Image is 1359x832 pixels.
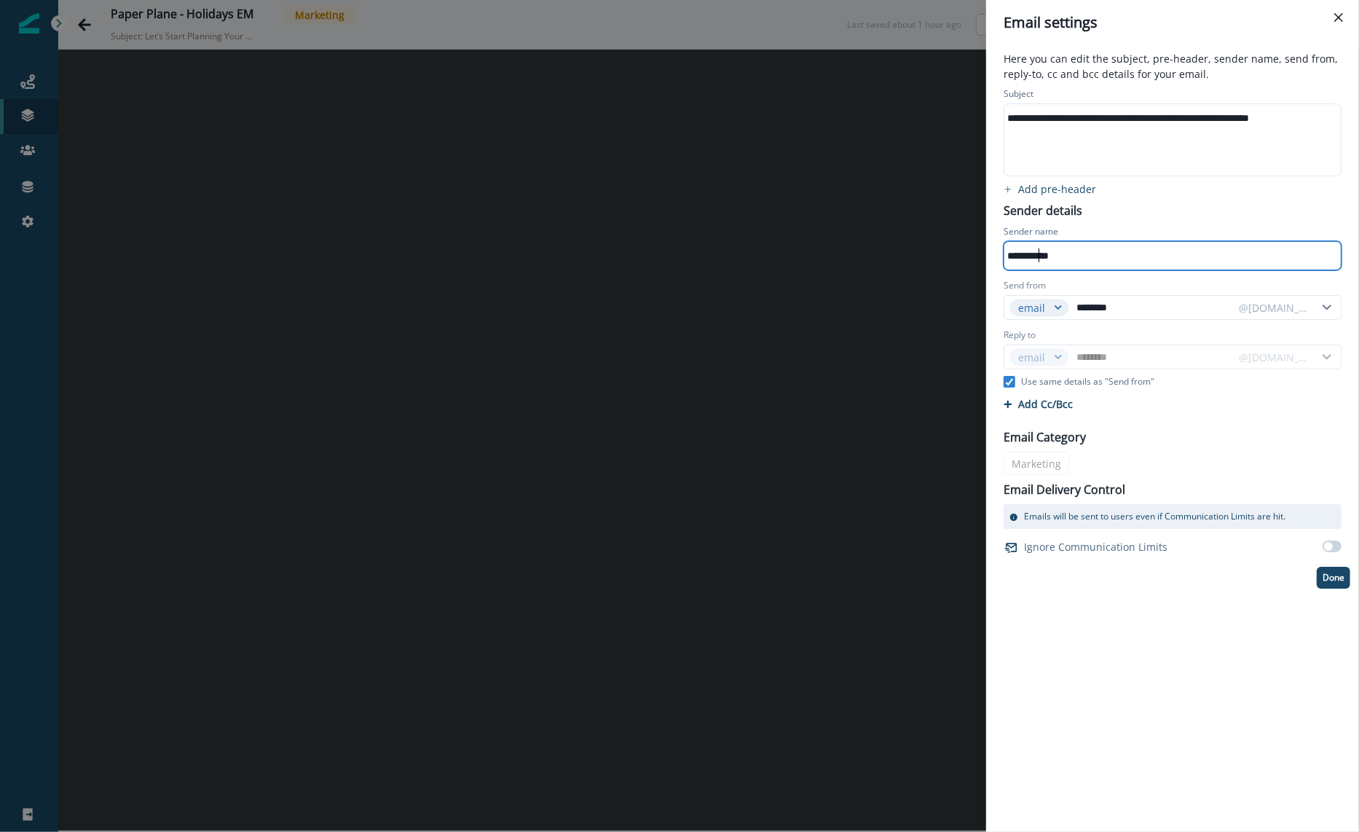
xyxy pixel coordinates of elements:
[1004,428,1086,446] p: Email Category
[1004,225,1058,241] p: Sender name
[995,199,1091,219] p: Sender details
[1004,279,1046,292] label: Send from
[1323,573,1344,583] p: Done
[1004,12,1342,34] div: Email settings
[1327,6,1350,29] button: Close
[1004,481,1125,498] p: Email Delivery Control
[995,51,1350,85] p: Here you can edit the subject, pre-header, sender name, send from, reply-to, cc and bcc details f...
[1024,510,1285,523] p: Emails will be sent to users even if Communication Limits are hit.
[1021,375,1154,388] p: Use same details as "Send from"
[1239,300,1309,315] div: @[DOMAIN_NAME]
[1004,397,1073,411] button: Add Cc/Bcc
[995,182,1105,196] button: add preheader
[1004,87,1033,103] p: Subject
[1024,539,1167,554] p: Ignore Communication Limits
[1317,567,1350,589] button: Done
[1018,182,1096,196] p: Add pre-header
[1018,300,1047,315] div: email
[1004,329,1036,342] label: Reply to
